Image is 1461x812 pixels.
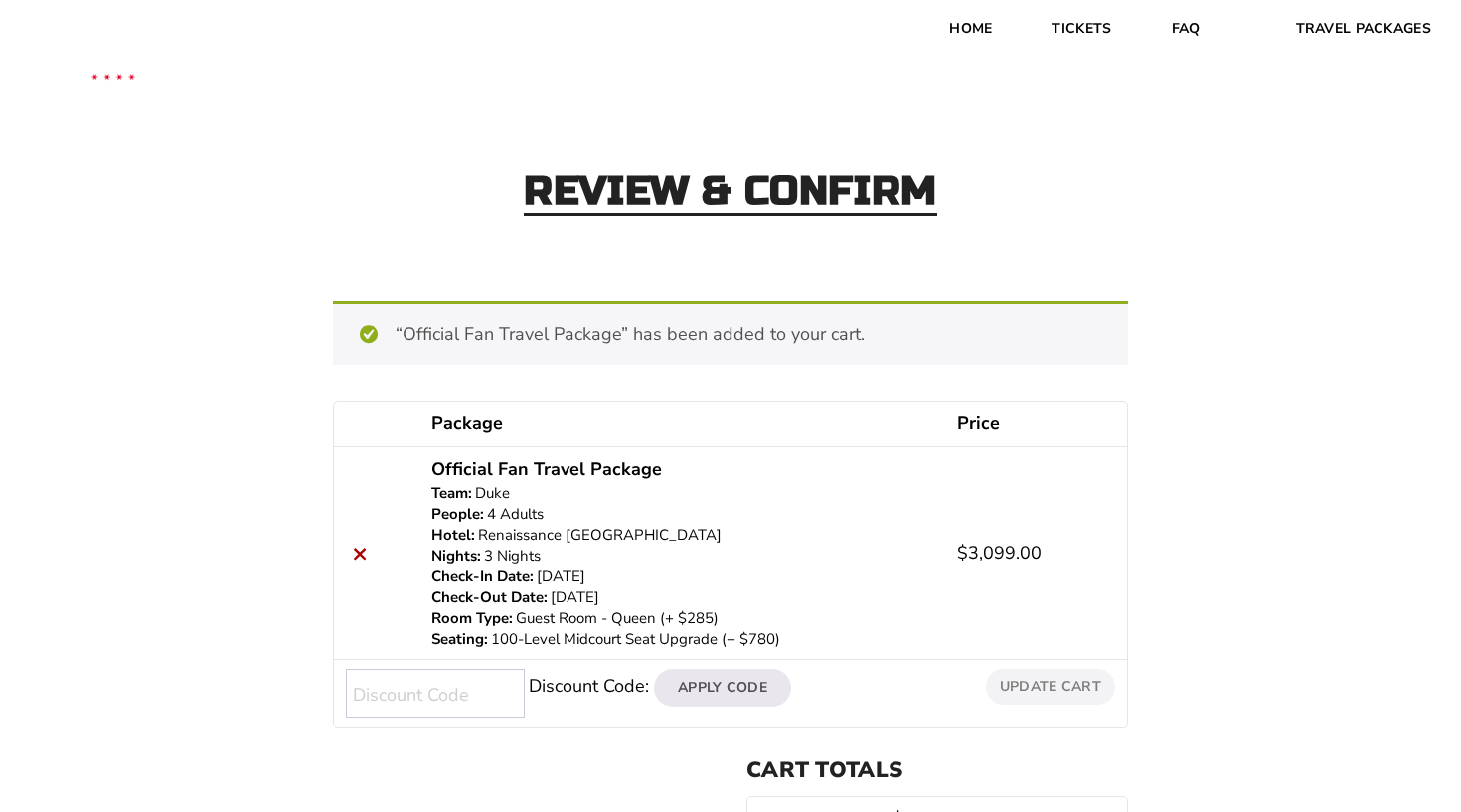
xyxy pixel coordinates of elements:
[346,540,373,567] a: Remove this item
[419,402,945,446] th: Package
[529,674,649,698] label: Discount Code:
[431,587,548,608] dt: Check-Out Date:
[945,402,1127,446] th: Price
[431,483,472,504] dt: Team:
[957,541,1042,565] bdi: 3,099.00
[431,504,484,525] dt: People:
[986,669,1115,704] button: Update cart
[431,546,933,567] p: 3 Nights
[346,669,525,718] input: Discount Code
[431,546,481,567] dt: Nights:
[746,757,1128,783] h2: Cart totals
[431,587,933,608] p: [DATE]
[431,629,488,650] dt: Seating:
[431,504,933,525] p: 4 Adults
[431,525,933,546] p: Renaissance [GEOGRAPHIC_DATA]
[654,669,791,707] button: Apply Code
[60,20,167,127] img: CBS Sports Thanksgiving Classic
[431,525,475,546] dt: Hotel:
[524,171,937,216] h2: Review & Confirm
[957,541,968,565] span: $
[333,301,1128,365] div: “Official Fan Travel Package” has been added to your cart.
[431,629,933,650] p: 100-Level Midcourt Seat Upgrade (+ $780)
[431,608,513,629] dt: Room Type:
[431,456,662,483] a: Official Fan Travel Package
[431,608,933,629] p: Guest Room - Queen (+ $285)
[431,567,534,587] dt: Check-In Date:
[431,567,933,587] p: [DATE]
[431,483,933,504] p: Duke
